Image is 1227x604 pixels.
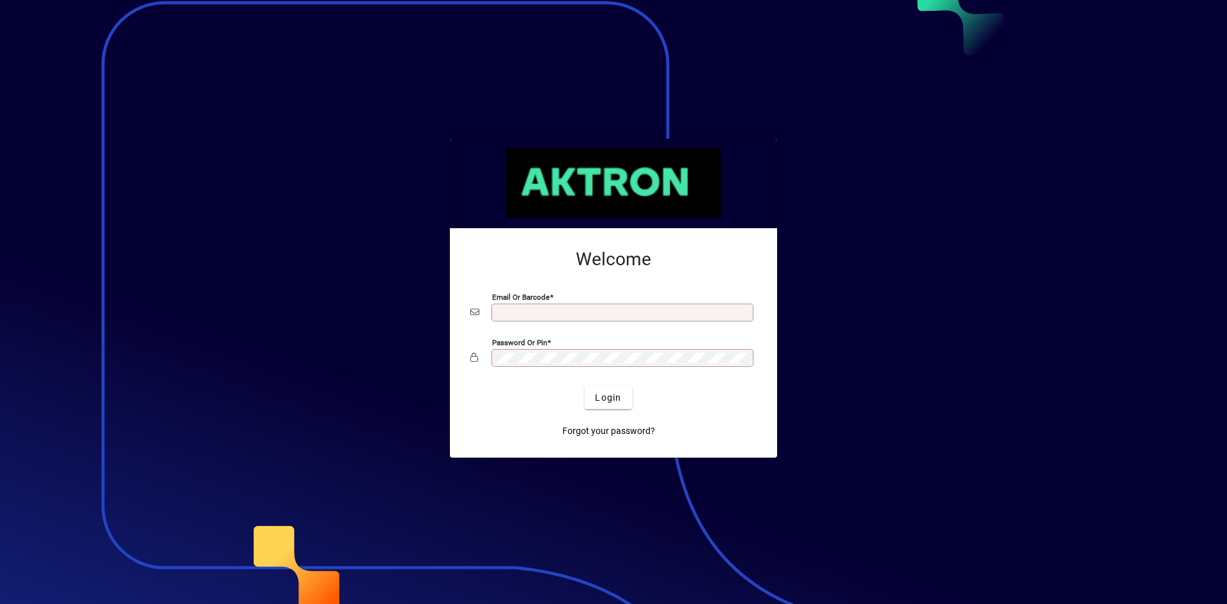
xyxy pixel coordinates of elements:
button: Login [585,386,631,409]
mat-label: Password or Pin [492,338,547,347]
h2: Welcome [470,249,757,270]
mat-label: Email or Barcode [492,293,550,302]
a: Forgot your password? [557,419,660,442]
span: Login [595,391,621,405]
span: Forgot your password? [562,424,655,438]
